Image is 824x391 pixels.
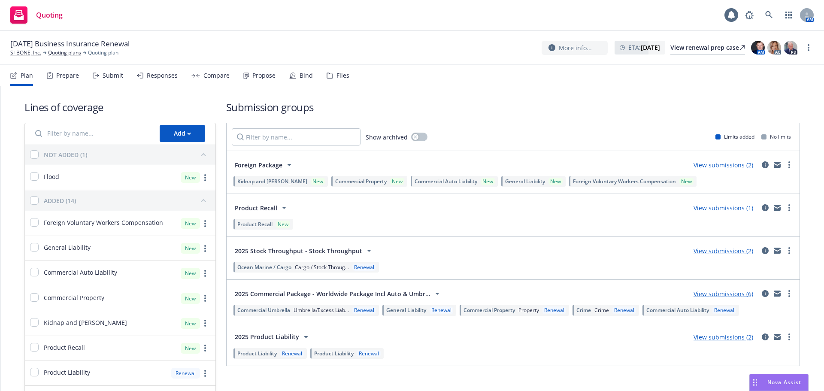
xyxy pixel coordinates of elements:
a: View submissions (6) [694,290,753,298]
div: Bind [300,72,313,79]
span: Commercial Auto Liability [415,178,477,185]
div: Prepare [56,72,79,79]
a: Quoting [7,3,66,27]
span: Product Liability [44,368,90,377]
a: mail [772,160,782,170]
span: Commercial Property [335,178,387,185]
div: New [181,318,200,329]
span: General Liability [386,306,426,314]
button: ADDED (14) [44,194,210,207]
a: more [200,268,210,279]
button: Nova Assist [749,374,809,391]
div: ADDED (14) [44,196,76,205]
a: more [200,368,210,379]
div: Propose [252,72,276,79]
a: View renewal prep case [670,41,745,55]
div: Plan [21,72,33,79]
input: Filter by name... [232,128,360,145]
div: Renewal [612,306,636,314]
a: circleInformation [760,203,770,213]
div: NOT ADDED (1) [44,150,87,159]
button: More info... [542,41,608,55]
div: New [181,293,200,304]
a: more [200,243,210,254]
a: Quoting plans [48,49,81,57]
div: Renewal [280,350,304,357]
span: Foreign Voluntary Workers Compensation [573,178,676,185]
a: View submissions (1) [694,204,753,212]
button: Add [160,125,205,142]
a: Switch app [780,6,797,24]
a: View submissions (2) [694,333,753,341]
a: more [200,343,210,353]
div: New [181,218,200,229]
div: Responses [147,72,178,79]
strong: [DATE] [641,43,660,52]
a: circleInformation [760,288,770,299]
button: Foreign Package [232,156,297,173]
span: Show archived [366,133,408,142]
span: [DATE] Business Insurance Renewal [10,39,130,49]
img: photo [784,41,797,55]
a: more [200,293,210,303]
div: Renewal [430,306,453,314]
div: Compare [203,72,230,79]
span: 2025 Commercial Package - Worldwide Package Incl Auto & Umbr... [235,289,430,298]
span: Property [518,306,539,314]
a: more [784,160,794,170]
span: Quoting [36,12,63,18]
h1: Submission groups [226,100,800,114]
button: NOT ADDED (1) [44,148,210,161]
span: Cargo / Stock Throug... [295,264,349,271]
a: more [784,203,794,213]
a: more [784,246,794,256]
div: Renewal [352,264,376,271]
span: General Liability [44,243,91,252]
span: Commercial Umbrella [237,306,290,314]
div: New [276,221,290,228]
span: 2025 Stock Throughput - Stock Throughput [235,246,362,255]
span: Quoting plan [88,49,118,57]
div: No limits [761,133,791,140]
div: New [390,178,404,185]
h1: Lines of coverage [24,100,216,114]
div: Files [336,72,349,79]
div: Renewal [352,306,376,314]
span: Flood [44,172,59,181]
a: mail [772,203,782,213]
a: more [784,332,794,342]
button: 2025 Stock Throughput - Stock Throughput [232,242,377,259]
a: mail [772,246,782,256]
span: 2025 Product Liability [235,332,299,341]
div: New [181,268,200,279]
span: Commercial Auto Liability [646,306,709,314]
div: New [181,243,200,254]
div: Submit [103,72,123,79]
span: Nova Assist [767,379,801,386]
div: New [679,178,694,185]
span: Product Liability [237,350,277,357]
div: Limits added [715,133,754,140]
a: View submissions (2) [694,247,753,255]
div: New [548,178,563,185]
input: Filter by name... [30,125,154,142]
div: New [311,178,325,185]
span: Product Recall [44,343,85,352]
span: Ocean Marine / Cargo [237,264,291,271]
div: Renewal [542,306,566,314]
a: more [200,218,210,229]
div: Renewal [171,368,200,379]
button: Product Recall [232,199,292,216]
a: Report a Bug [741,6,758,24]
a: Search [760,6,778,24]
span: Product Liability [314,350,354,357]
span: ETA : [628,43,660,52]
span: Foreign Voluntary Workers Compensation [44,218,163,227]
a: circleInformation [760,332,770,342]
span: General Liability [505,178,545,185]
img: photo [767,41,781,55]
a: mail [772,288,782,299]
span: Kidnap and [PERSON_NAME] [237,178,307,185]
a: more [200,173,210,183]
